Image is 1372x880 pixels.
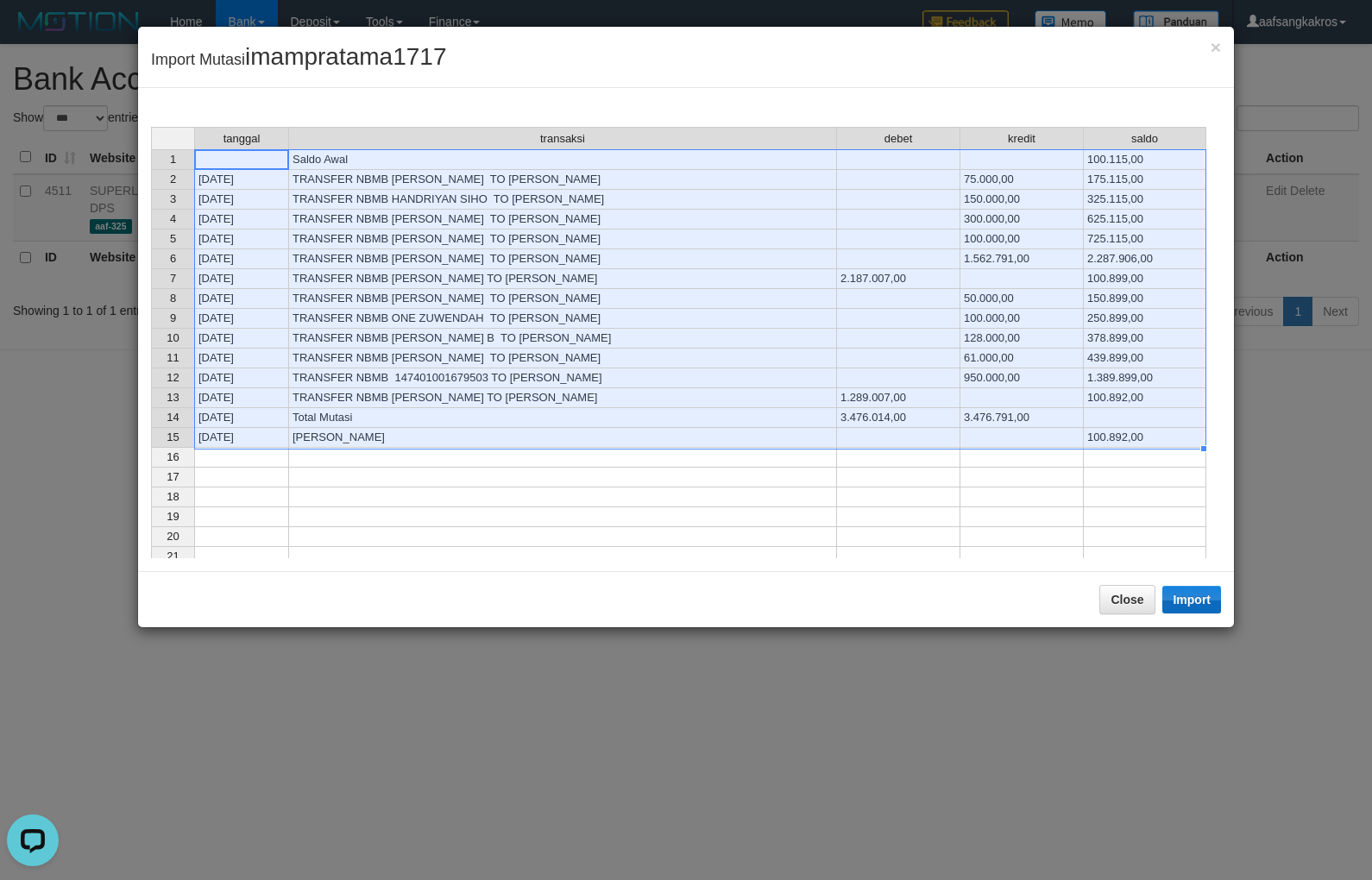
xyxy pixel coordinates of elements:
[170,272,176,285] span: 7
[151,51,446,68] span: Import Mutasi
[194,388,289,408] td: [DATE]
[194,170,289,190] td: [DATE]
[960,249,1084,269] td: 1.562.791,00
[170,212,176,225] span: 4
[1084,329,1206,349] td: 378.899,00
[194,428,289,448] td: [DATE]
[194,368,289,388] td: [DATE]
[194,249,289,269] td: [DATE]
[289,408,837,428] td: Total Mutasi
[289,309,837,329] td: TRANSFER NBMB ONE ZUWENDAH TO [PERSON_NAME]
[170,153,176,166] span: 1
[1084,309,1206,329] td: 250.899,00
[1211,37,1221,57] span: ×
[289,329,837,349] td: TRANSFER NBMB [PERSON_NAME] B TO [PERSON_NAME]
[167,470,179,483] span: 17
[170,232,176,245] span: 5
[245,43,446,70] span: imampratama1717
[960,408,1084,428] td: 3.476.791,00
[1084,170,1206,190] td: 175.115,00
[289,170,837,190] td: TRANSFER NBMB [PERSON_NAME] TO [PERSON_NAME]
[960,170,1084,190] td: 75.000,00
[289,190,837,210] td: TRANSFER NBMB HANDRIYAN SIHO TO [PERSON_NAME]
[1084,349,1206,368] td: 439.899,00
[170,311,176,324] span: 9
[1099,585,1155,614] button: Close
[960,329,1084,349] td: 128.000,00
[1084,229,1206,249] td: 725.115,00
[289,149,837,170] td: Saldo Awal
[194,229,289,249] td: [DATE]
[1084,269,1206,289] td: 100.899,00
[167,490,179,503] span: 18
[151,127,194,149] th: Select whole grid
[884,133,913,145] span: debet
[167,431,179,443] span: 15
[289,249,837,269] td: TRANSFER NBMB [PERSON_NAME] TO [PERSON_NAME]
[1084,428,1206,448] td: 100.892,00
[960,368,1084,388] td: 950.000,00
[170,192,176,205] span: 3
[837,388,960,408] td: 1.289.007,00
[837,269,960,289] td: 2.187.007,00
[1162,586,1221,613] button: Import
[1084,249,1206,269] td: 2.287.906,00
[1084,149,1206,170] td: 100.115,00
[960,229,1084,249] td: 100.000,00
[960,190,1084,210] td: 150.000,00
[167,411,179,424] span: 14
[540,133,585,145] span: transaksi
[194,210,289,229] td: [DATE]
[170,292,176,305] span: 8
[167,510,179,523] span: 19
[167,391,179,404] span: 13
[1084,190,1206,210] td: 325.115,00
[167,351,179,364] span: 11
[194,349,289,368] td: [DATE]
[960,210,1084,229] td: 300.000,00
[1084,289,1206,309] td: 150.899,00
[1084,210,1206,229] td: 625.115,00
[167,450,179,463] span: 16
[289,388,837,408] td: TRANSFER NBMB [PERSON_NAME] TO [PERSON_NAME]
[194,309,289,329] td: [DATE]
[7,7,59,59] button: Open LiveChat chat widget
[837,408,960,428] td: 3.476.014,00
[167,331,179,344] span: 10
[170,173,176,185] span: 2
[194,329,289,349] td: [DATE]
[194,289,289,309] td: [DATE]
[194,269,289,289] td: [DATE]
[223,133,261,145] span: tanggal
[960,309,1084,329] td: 100.000,00
[167,530,179,543] span: 20
[1131,133,1158,145] span: saldo
[289,428,837,448] td: [PERSON_NAME]
[167,550,179,563] span: 21
[960,349,1084,368] td: 61.000,00
[289,289,837,309] td: TRANSFER NBMB [PERSON_NAME] TO [PERSON_NAME]
[1084,388,1206,408] td: 100.892,00
[167,371,179,384] span: 12
[289,269,837,289] td: TRANSFER NBMB [PERSON_NAME] TO [PERSON_NAME]
[1211,38,1221,56] button: Close
[289,368,837,388] td: TRANSFER NBMB 147401001679503 TO [PERSON_NAME]
[289,349,837,368] td: TRANSFER NBMB [PERSON_NAME] TO [PERSON_NAME]
[194,408,289,428] td: [DATE]
[289,229,837,249] td: TRANSFER NBMB [PERSON_NAME] TO [PERSON_NAME]
[170,252,176,265] span: 6
[194,190,289,210] td: [DATE]
[289,210,837,229] td: TRANSFER NBMB [PERSON_NAME] TO [PERSON_NAME]
[1008,133,1035,145] span: kredit
[1084,368,1206,388] td: 1.389.899,00
[960,289,1084,309] td: 50.000,00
